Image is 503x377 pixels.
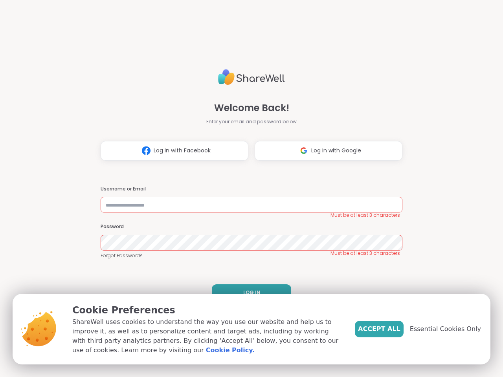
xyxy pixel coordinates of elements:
[139,143,154,158] img: ShareWell Logomark
[72,317,342,355] p: ShareWell uses cookies to understand the way you use our website and help us to improve it, as we...
[255,141,402,161] button: Log in with Google
[358,324,400,334] span: Accept All
[330,212,400,218] span: Must be at least 3 characters
[101,223,402,230] h3: Password
[214,101,289,115] span: Welcome Back!
[410,324,481,334] span: Essential Cookies Only
[355,321,404,337] button: Accept All
[101,141,248,161] button: Log in with Facebook
[154,146,211,155] span: Log in with Facebook
[311,146,361,155] span: Log in with Google
[218,66,285,88] img: ShareWell Logo
[206,118,297,125] span: Enter your email and password below
[101,186,402,192] h3: Username or Email
[330,250,400,256] span: Must be at least 3 characters
[296,143,311,158] img: ShareWell Logomark
[72,303,342,317] p: Cookie Preferences
[212,284,291,301] button: LOG IN
[206,346,255,355] a: Cookie Policy.
[101,252,402,259] a: Forgot Password?
[243,289,260,296] span: LOG IN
